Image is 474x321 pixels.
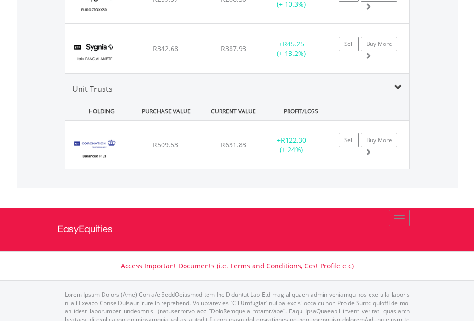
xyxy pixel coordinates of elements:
[339,133,359,147] a: Sell
[58,208,417,251] a: EasyEquities
[339,37,359,51] a: Sell
[70,36,118,70] img: TFSA.SYFANG.png
[262,39,322,58] div: + (+ 13.2%)
[361,37,397,51] a: Buy More
[283,39,304,48] span: R45.25
[72,84,113,94] span: Unit Trusts
[134,102,199,120] div: PURCHASE VALUE
[153,140,178,149] span: R509.53
[221,44,246,53] span: R387.93
[361,133,397,147] a: Buy More
[262,135,322,155] div: + (+ 24%)
[281,135,306,144] span: R122.30
[201,102,266,120] div: CURRENT VALUE
[153,44,178,53] span: R342.68
[268,102,334,120] div: PROFIT/LOSS
[121,261,354,270] a: Access Important Documents (i.e. Terms and Conditions, Cost Profile etc)
[70,133,118,166] img: UT.ZA.CBFB4.png
[66,102,131,120] div: HOLDING
[221,140,246,149] span: R631.83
